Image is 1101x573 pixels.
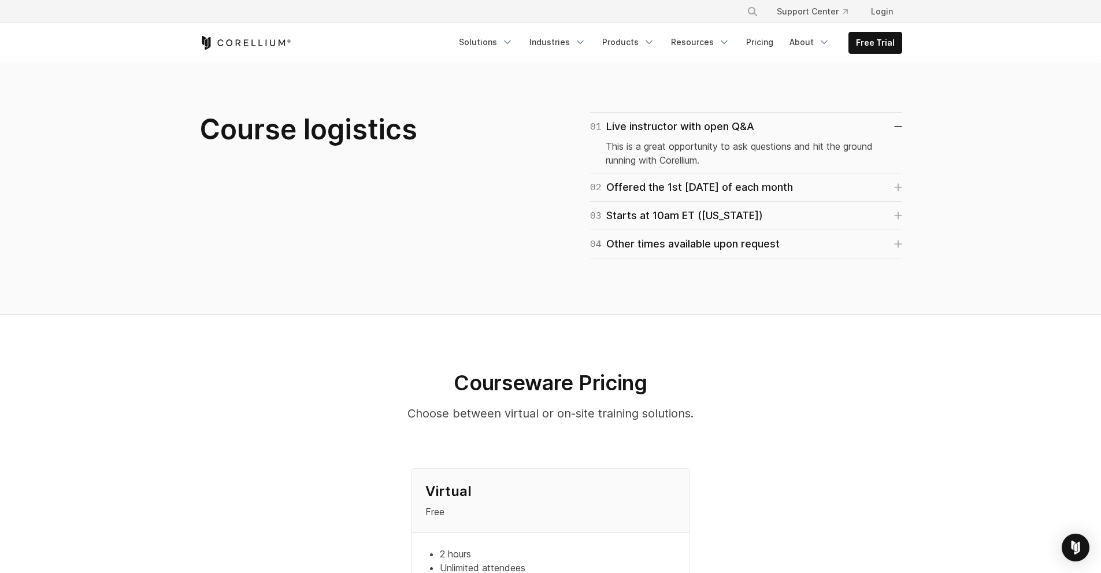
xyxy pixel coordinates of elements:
a: Pricing [739,32,780,53]
a: Free Trial [849,32,902,53]
a: Login [862,1,902,22]
a: 01Live instructor with open Q&A [590,119,902,135]
span: 01 [590,119,602,135]
div: Navigation Menu [452,32,902,54]
span: 04 [590,236,602,252]
span: 02 [590,179,602,195]
div: Other times available upon request [590,236,780,252]
div: Navigation Menu [733,1,902,22]
a: Solutions [452,32,520,53]
li: 2 hours [440,547,676,561]
div: Starts at 10am ET ([US_STATE]) [590,208,763,224]
p: Choose between virtual or on-site training solutions. [320,405,781,422]
h4: Virtual [425,483,676,500]
a: Resources [664,32,737,53]
p: This is a great opportunity to ask questions and hit the ground running with Corellium. [606,139,887,167]
div: Offered the 1st [DATE] of each month [590,179,793,195]
a: 02Offered the 1st [DATE] of each month [590,179,902,195]
h2: Courseware Pricing [320,370,781,395]
h2: Course logistics [199,112,495,147]
span: 03 [590,208,602,224]
button: Search [742,1,763,22]
div: Live instructor with open Q&A [590,119,754,135]
p: Free [425,505,676,519]
a: Corellium Home [199,36,291,50]
div: Open Intercom Messenger [1062,534,1089,561]
a: 03Starts at 10am ET ([US_STATE]) [590,208,902,224]
a: About [783,32,837,53]
a: Products [595,32,662,53]
a: Industries [522,32,593,53]
a: Support Center [768,1,857,22]
a: 04Other times available upon request [590,236,902,252]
